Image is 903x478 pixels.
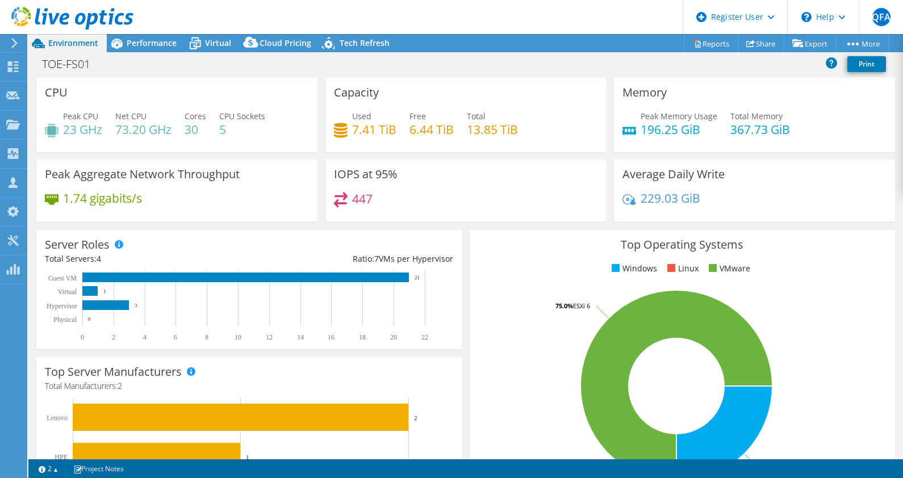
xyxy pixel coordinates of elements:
[47,414,68,422] text: Lenovo
[97,253,101,264] span: 4
[801,12,812,22] svg: \n
[249,253,453,265] div: Ratio: VMs per Hypervisor
[352,123,396,136] h4: 7.41 TiB
[374,253,379,264] span: 7
[45,238,110,251] h3: Server Roles
[409,123,454,136] h4: 6.44 TiB
[467,111,486,121] span: Total
[127,37,177,48] span: Performance
[359,333,366,341] text: 18
[219,123,265,136] h4: 5
[334,168,398,181] h3: IOPS at 95%
[784,35,837,52] a: Export
[555,301,573,310] tspan: 75.0%
[684,35,738,52] a: Reports
[730,111,783,121] span: Total Memory
[112,333,115,341] text: 2
[352,111,371,121] span: Used
[45,168,240,181] h3: Peak Aggregate Network Throughput
[573,301,590,310] tspan: ESXi 6
[53,316,77,324] text: Physical
[246,454,249,460] text: 1
[836,35,889,52] a: More
[706,262,750,275] li: VMware
[340,37,390,48] span: Tech Refresh
[58,288,77,296] text: Virtual
[847,56,886,72] a: Print
[63,192,142,204] h4: 1.74 gigabits/s
[205,333,208,341] text: 8
[609,262,657,275] li: Windows
[266,333,273,341] text: 12
[135,303,137,308] text: 3
[478,238,887,251] h3: Top Operating Systems
[103,288,106,294] text: 1
[622,86,667,99] h3: Memory
[414,414,417,421] text: 2
[118,380,122,391] span: 2
[81,333,84,341] text: 0
[115,111,147,121] span: Net CPU
[260,37,311,48] span: Cloud Pricing
[205,37,231,48] span: Virtual
[45,86,68,99] h3: CPU
[334,86,379,99] h3: Capacity
[235,333,241,341] text: 10
[664,262,699,275] li: Linux
[352,192,373,205] h4: 447
[219,111,265,121] span: CPU Sockets
[143,333,147,341] text: 4
[88,316,91,322] text: 0
[63,123,102,136] h4: 23 GHz
[872,8,891,26] span: QFA
[31,462,66,476] a: 2
[328,333,335,341] text: 16
[185,123,206,136] h4: 30
[467,123,518,136] h4: 13.85 TiB
[174,333,177,341] text: 6
[63,111,98,121] span: Peak CPU
[622,168,725,181] h3: Average Daily Write
[415,275,420,280] text: 21
[738,35,784,52] a: Share
[641,192,700,204] h4: 229.03 GiB
[55,453,68,461] text: HPE
[730,123,790,136] h4: 367.73 GiB
[65,462,132,476] a: Project Notes
[641,111,717,121] span: Peak Memory Usage
[45,253,249,265] div: Total Servers:
[115,123,172,136] h4: 73.20 GHz
[421,333,428,341] text: 22
[47,302,77,310] text: Hypervisor
[45,366,182,378] h3: Top Server Manufacturers
[390,333,397,341] text: 20
[297,333,304,341] text: 14
[48,37,98,48] span: Environment
[641,123,717,136] h4: 196.25 GiB
[185,111,206,121] span: Cores
[409,111,426,121] span: Free
[45,380,453,392] h4: Total Manufacturers:
[48,274,77,282] text: Guest VM
[37,58,108,70] h1: TOE-FS01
